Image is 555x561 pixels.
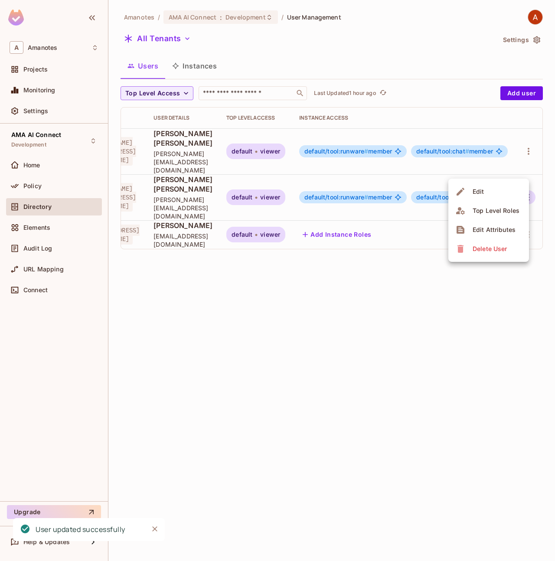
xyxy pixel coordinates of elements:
[148,522,161,535] button: Close
[473,225,516,234] div: Edit Attributes
[473,187,484,196] div: Edit
[473,245,507,253] div: Delete User
[36,524,125,535] div: User updated successfully
[473,206,519,215] div: Top Level Roles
